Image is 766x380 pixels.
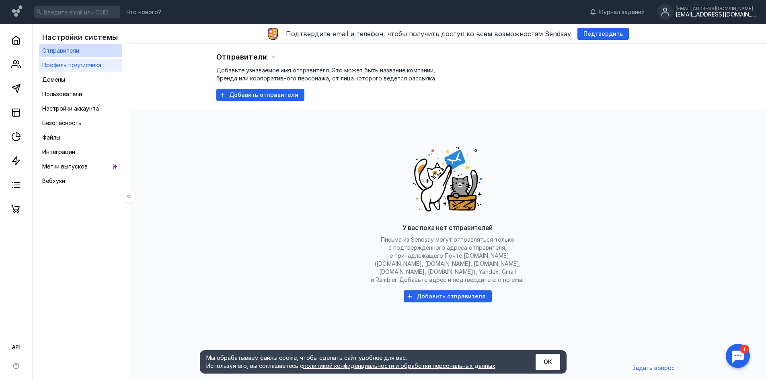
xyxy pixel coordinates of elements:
[216,53,267,61] span: Отправители
[536,354,560,370] button: ОК
[39,102,122,115] a: Настройки аккаунта
[42,47,79,54] span: Отправители
[39,44,122,57] a: Отправители
[39,117,122,129] a: Безопасность
[126,9,161,15] span: Что нового?
[216,67,435,82] span: Добавьте узнаваемое имя отправителя. Это может быть название компании, бренда или корпоративного ...
[42,105,99,112] span: Настройки аккаунта
[676,6,756,11] div: [EMAIL_ADDRESS][DOMAIN_NAME]
[42,33,118,41] span: Настройки системы
[18,5,27,14] div: 1
[676,11,756,18] div: [EMAIL_ADDRESS][DOMAIN_NAME]
[286,30,571,38] span: Подтвердите email и телефон, чтобы получить доступ ко всем возможностям Sendsay
[417,293,486,300] span: Добавить отправителя
[42,134,60,141] span: Файлы
[583,31,623,37] span: Подтвердить
[42,90,82,97] span: Пользователи
[403,224,493,232] span: У вас пока нет отправителей
[42,163,88,170] span: Метки выпусков
[598,8,645,16] span: Журнал заданий
[39,146,122,158] a: Интеграции
[42,76,65,83] span: Домены
[404,290,492,302] button: Добавить отправителя
[303,362,495,369] a: политикой конфиденциальности и обработки персональных данных
[577,28,629,40] button: Подтвердить
[371,236,525,283] span: Письма из Sendsay могут отправляться только с подтвержденного адреса отправителя, не принадлежаще...
[39,88,122,101] a: Пользователи
[39,160,122,173] a: Метки выпусков
[216,89,304,101] button: Добавить отправителя
[206,354,516,370] div: Мы обрабатываем файлы cookie, чтобы сделать сайт удобнее для вас. Используя его, вы соглашаетесь c
[39,131,122,144] a: Файлы
[633,365,675,372] span: Задать вопрос
[42,119,82,126] span: Безопасность
[229,92,298,99] span: Добавить отправителя
[42,177,65,184] span: Вебхуки
[628,362,679,374] button: Задать вопрос
[42,148,75,155] span: Интеграции
[39,59,122,72] a: Профиль подписчика
[122,9,165,15] a: Что нового?
[39,175,122,187] a: Вебхуки
[34,6,120,18] input: Введите email или CSID
[586,8,649,16] a: Журнал заданий
[39,73,122,86] a: Домены
[42,62,101,68] span: Профиль подписчика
